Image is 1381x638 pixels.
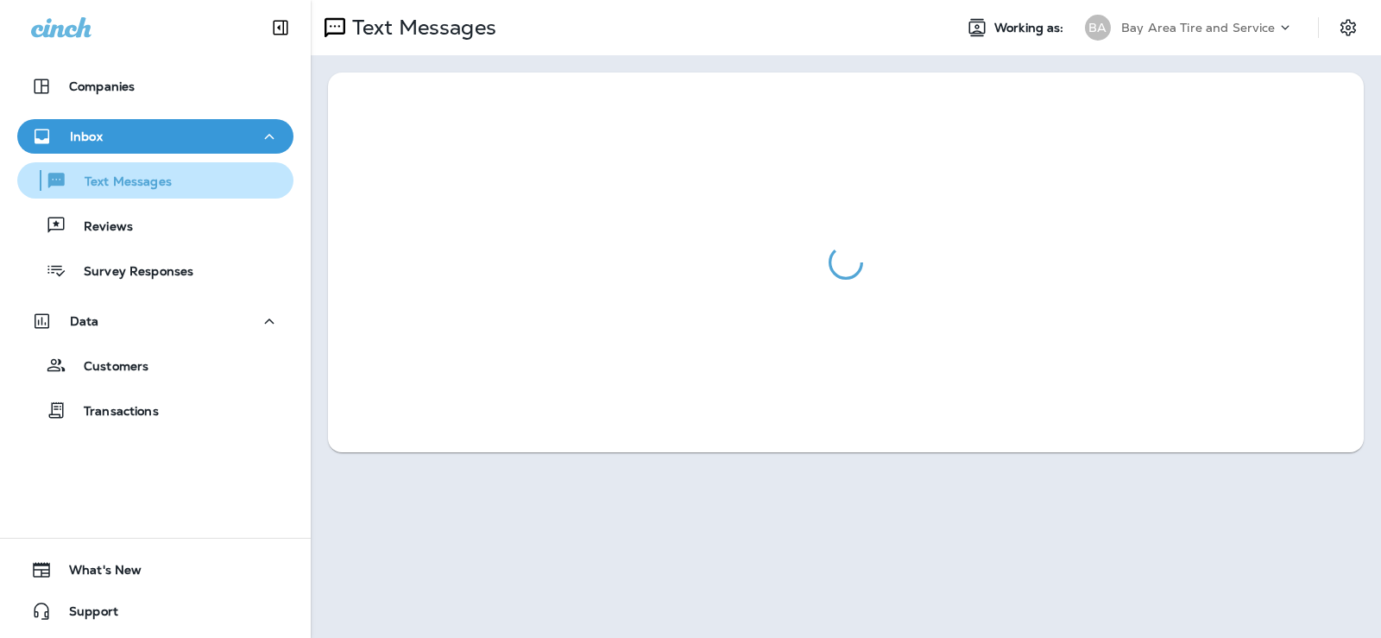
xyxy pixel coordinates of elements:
[1121,21,1276,35] p: Bay Area Tire and Service
[66,219,133,236] p: Reviews
[17,304,293,338] button: Data
[17,553,293,587] button: What's New
[1085,15,1111,41] div: BA
[256,10,305,45] button: Collapse Sidebar
[52,563,142,584] span: What's New
[66,404,159,420] p: Transactions
[17,69,293,104] button: Companies
[1333,12,1364,43] button: Settings
[17,594,293,629] button: Support
[67,174,172,191] p: Text Messages
[17,119,293,154] button: Inbox
[70,129,103,143] p: Inbox
[17,347,293,383] button: Customers
[52,604,118,625] span: Support
[994,21,1068,35] span: Working as:
[17,392,293,428] button: Transactions
[17,162,293,199] button: Text Messages
[17,207,293,243] button: Reviews
[345,15,496,41] p: Text Messages
[69,79,135,93] p: Companies
[17,252,293,288] button: Survey Responses
[66,359,148,376] p: Customers
[70,314,99,328] p: Data
[66,264,193,281] p: Survey Responses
